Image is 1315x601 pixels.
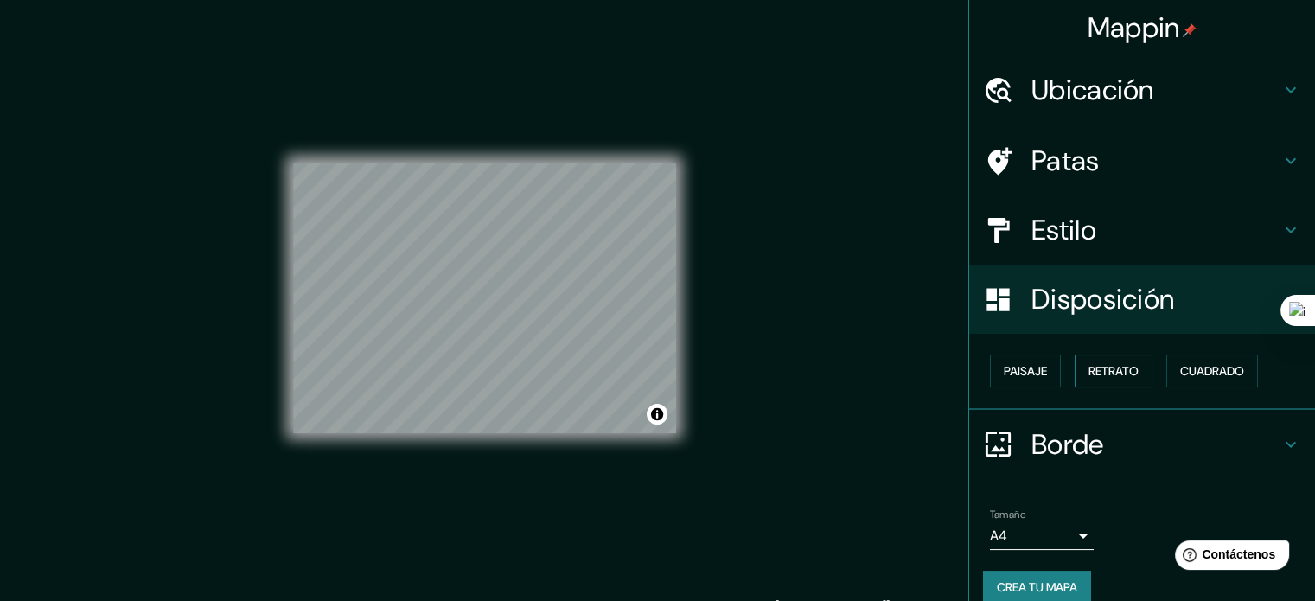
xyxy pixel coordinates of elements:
[1075,355,1152,387] button: Retrato
[969,195,1315,265] div: Estilo
[1031,426,1104,463] font: Borde
[969,55,1315,125] div: Ubicación
[969,410,1315,479] div: Borde
[969,265,1315,334] div: Disposición
[997,579,1077,595] font: Crea tu mapa
[1031,281,1174,317] font: Disposición
[1161,534,1296,582] iframe: Lanzador de widgets de ayuda
[293,163,676,433] canvas: Mapa
[1088,363,1139,379] font: Retrato
[990,355,1061,387] button: Paisaje
[1180,363,1244,379] font: Cuadrado
[1166,355,1258,387] button: Cuadrado
[969,126,1315,195] div: Patas
[647,404,667,425] button: Activar o desactivar atribución
[1031,143,1100,179] font: Patas
[1183,23,1197,37] img: pin-icon.png
[1031,72,1154,108] font: Ubicación
[990,508,1025,521] font: Tamaño
[1088,10,1180,46] font: Mappin
[990,527,1007,545] font: A4
[1031,212,1096,248] font: Estilo
[990,522,1094,550] div: A4
[1004,363,1047,379] font: Paisaje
